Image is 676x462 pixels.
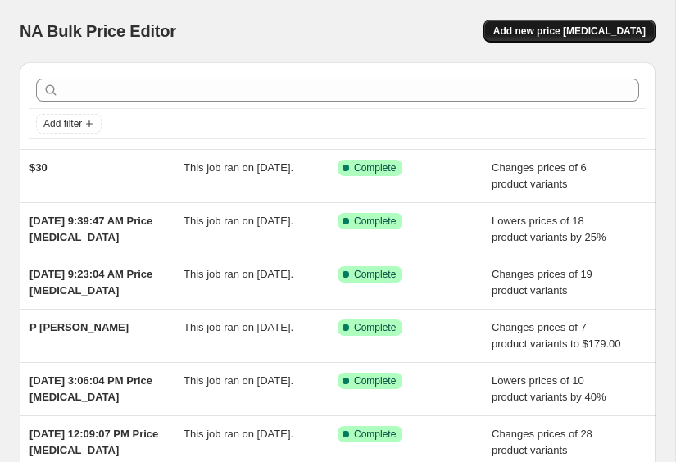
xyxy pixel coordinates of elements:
[492,161,587,190] span: Changes prices of 6 product variants
[29,374,152,403] span: [DATE] 3:06:04 PM Price [MEDICAL_DATA]
[184,321,293,333] span: This job ran on [DATE].
[184,161,293,174] span: This job ran on [DATE].
[492,215,606,243] span: Lowers prices of 18 product variants by 25%
[354,268,396,281] span: Complete
[20,22,176,40] span: NA Bulk Price Editor
[492,374,606,403] span: Lowers prices of 10 product variants by 40%
[483,20,656,43] button: Add new price [MEDICAL_DATA]
[184,374,293,387] span: This job ran on [DATE].
[29,268,152,297] span: [DATE] 9:23:04 AM Price [MEDICAL_DATA]
[354,374,396,387] span: Complete
[184,215,293,227] span: This job ran on [DATE].
[354,161,396,174] span: Complete
[184,428,293,440] span: This job ran on [DATE].
[493,25,646,38] span: Add new price [MEDICAL_DATA]
[29,215,152,243] span: [DATE] 9:39:47 AM Price [MEDICAL_DATA]
[43,117,82,130] span: Add filter
[354,428,396,441] span: Complete
[354,215,396,228] span: Complete
[492,321,621,350] span: Changes prices of 7 product variants to $179.00
[492,268,592,297] span: Changes prices of 19 product variants
[29,428,158,456] span: [DATE] 12:09:07 PM Price [MEDICAL_DATA]
[29,161,48,174] span: $30
[354,321,396,334] span: Complete
[29,321,129,333] span: P [PERSON_NAME]
[184,268,293,280] span: This job ran on [DATE].
[36,114,102,134] button: Add filter
[492,428,592,456] span: Changes prices of 28 product variants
